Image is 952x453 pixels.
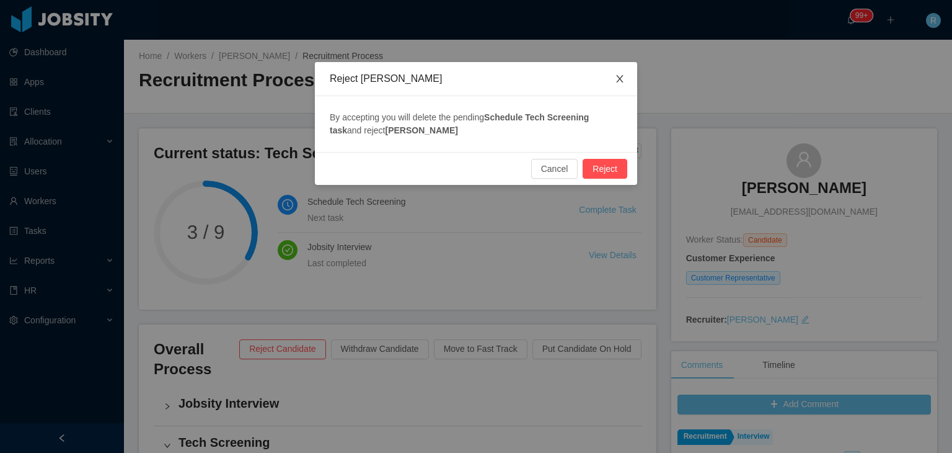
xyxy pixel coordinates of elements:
[531,159,578,179] button: Cancel
[347,125,385,135] span: and reject
[583,159,627,179] button: Reject
[386,125,458,135] strong: [PERSON_NAME]
[330,72,622,86] div: Reject [PERSON_NAME]
[602,62,637,97] button: Close
[330,112,484,122] span: By accepting you will delete the pending
[615,74,625,84] i: icon: close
